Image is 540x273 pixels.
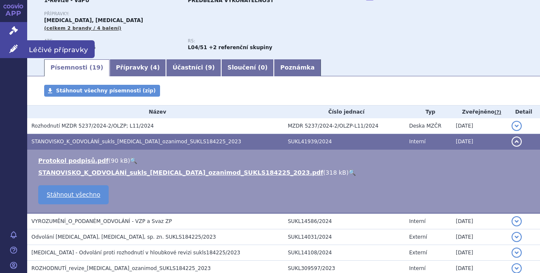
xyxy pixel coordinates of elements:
[452,229,507,245] td: [DATE]
[31,234,216,240] span: Odvolání PONVORY, ZEPOSIA, sp. zn. SUKLS184225/2023
[284,245,405,261] td: SUKL14108/2024
[110,59,166,76] a: Přípravky (4)
[56,88,156,94] span: Stáhnout všechny písemnosti (zip)
[261,64,265,71] span: 0
[284,106,405,118] th: Číslo jednací
[38,168,532,177] li: ( )
[512,121,522,131] button: detail
[166,59,221,76] a: Účastníci (9)
[44,25,121,31] span: (celkem 2 brandy / 4 balení)
[111,157,128,164] span: 90 kB
[512,248,522,258] button: detail
[284,118,405,134] td: MZDR 5237/2024-2/OLZP-L11/2024
[274,59,321,76] a: Poznámka
[512,216,522,226] button: detail
[409,218,426,224] span: Interní
[27,40,95,58] span: Léčivé přípravky
[284,229,405,245] td: SUKL14031/2024
[44,17,143,23] span: [MEDICAL_DATA], [MEDICAL_DATA]
[31,250,240,256] span: PONVORY - Odvolání proti rozhodnutí v hloubkové revizi sukls184225/2023
[326,169,346,176] span: 318 kB
[31,123,154,129] span: Rozhodnutí MZDR 5237/2024-2/OLZP; L11/2024
[44,11,332,17] p: Přípravky:
[452,245,507,261] td: [DATE]
[130,157,137,164] a: 🔍
[188,45,207,50] strong: ozanimod
[409,123,442,129] span: Deska MZČR
[153,64,157,71] span: 4
[284,213,405,229] td: SUKL14586/2024
[512,232,522,242] button: detail
[405,106,452,118] th: Typ
[92,64,100,71] span: 19
[349,169,356,176] a: 🔍
[452,118,507,134] td: [DATE]
[27,106,284,118] th: Název
[31,139,241,145] span: STANOVISKO_K_ODVOLÁNÍ_sukls_ponesimod_ozanimod_SUKLS184225_2023
[284,134,405,150] td: SUKL41939/2024
[38,169,323,176] a: STANOVISKO_K_ODVOLÁNÍ_sukls_[MEDICAL_DATA]_ozanimod_SUKLS184225_2023.pdf
[31,265,211,271] span: ROZHODNUTÍ_revize_ponesimod_ozanimod_SUKLS184225_2023
[44,39,188,51] div: ,
[507,106,540,118] th: Detail
[44,39,179,44] p: ATC:
[38,157,109,164] a: Protokol podpisů.pdf
[452,213,507,229] td: [DATE]
[452,134,507,150] td: [DATE]
[409,139,426,145] span: Interní
[409,234,427,240] span: Externí
[409,250,427,256] span: Externí
[31,218,172,224] span: VYROZUMĚNÍ_O_PODANÉM_ODVOLÁNÍ - VZP a Svaz ZP
[452,106,507,118] th: Zveřejněno
[44,85,160,97] a: Stáhnout všechny písemnosti (zip)
[209,45,272,50] strong: +2 referenční skupiny
[44,59,110,76] a: Písemnosti (19)
[221,59,274,76] a: Sloučení (0)
[512,136,522,147] button: detail
[494,109,501,115] abbr: (?)
[38,156,532,165] li: ( )
[188,39,323,44] p: RS:
[38,185,109,204] a: Stáhnout všechno
[208,64,212,71] span: 9
[409,265,426,271] span: Interní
